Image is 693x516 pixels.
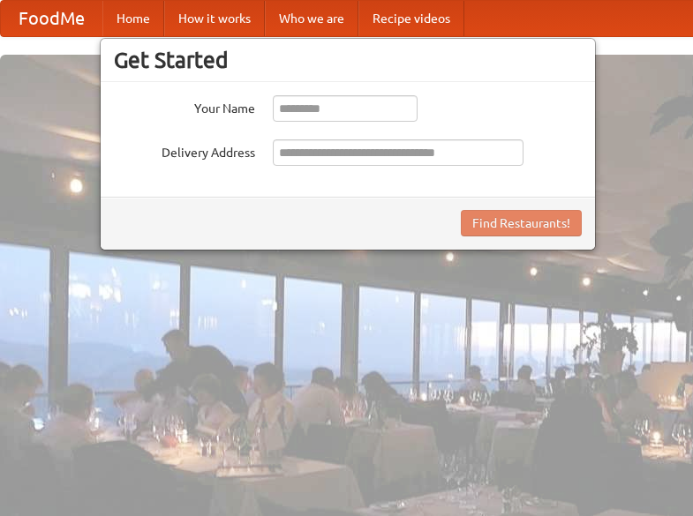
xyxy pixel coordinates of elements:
[461,210,582,236] button: Find Restaurants!
[114,47,582,73] h3: Get Started
[102,1,164,36] a: Home
[358,1,464,36] a: Recipe videos
[1,1,102,36] a: FoodMe
[265,1,358,36] a: Who we are
[164,1,265,36] a: How it works
[114,139,255,161] label: Delivery Address
[114,95,255,117] label: Your Name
